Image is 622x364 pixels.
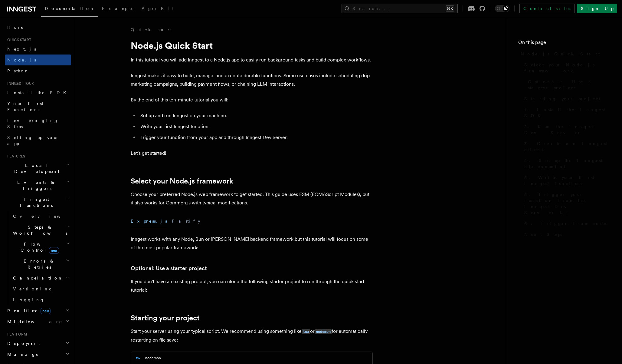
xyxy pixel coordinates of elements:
a: Your first Functions [5,98,71,115]
span: 2. Run the Inngest Dev Server [524,124,610,136]
span: Your first Functions [7,101,43,112]
span: 5. Trigger your function from the Inngest Dev Server UI [524,191,610,216]
button: Manage [5,349,71,360]
button: Events & Triggers [5,177,71,194]
button: Deployment [5,338,71,349]
p: In this tutorial you will add Inngest to a Node.js app to easily run background tasks and build c... [131,56,373,64]
a: Select your Node.js framework [522,59,610,76]
span: Middleware [5,319,62,325]
a: 5. Trigger your function from the Inngest Dev Server UI [522,189,610,218]
span: 6. Trigger from code [524,220,607,227]
span: 3. Create an Inngest client [524,141,610,153]
a: Install the SDK [5,87,71,98]
button: Steps & Workflows [11,222,71,239]
a: Optional: Use a starter project [525,76,610,93]
div: Inngest Functions [5,211,71,305]
span: Documentation [45,6,95,11]
a: Overview [11,211,71,222]
p: If you don't have an existing project, you can clone the following starter project to run through... [131,277,373,294]
button: Middleware [5,316,71,327]
span: Overview [13,214,75,219]
a: nodemon [315,328,332,334]
span: Leveraging Steps [7,118,58,129]
span: 4. Set up the Inngest http endpoint [524,157,610,170]
h1: Node.js Quick Start [131,40,373,51]
p: Start your server using your typical script. We recommend using something like or for automatical... [131,327,373,344]
span: Realtime [5,308,51,314]
a: 3. Create an Inngest client [522,138,610,155]
span: Inngest tour [5,81,34,86]
p: Inngest works with any Node, Bun or [PERSON_NAME] backend framework,but this tutorial will focus ... [131,235,373,252]
span: Events & Triggers [5,179,66,191]
span: Features [5,154,25,159]
a: 2. Run the Inngest Dev Server [522,121,610,138]
span: Node.js Quick Start [521,51,600,57]
code: nodemon [315,329,332,334]
span: Deployment [5,340,40,346]
a: 6. Trigger from code [522,218,610,229]
button: Toggle dark mode [495,5,509,12]
a: Next.js [5,44,71,55]
p: By the end of this ten-minute tutorial you will: [131,96,373,104]
span: AgentKit [142,6,174,11]
a: Contact sales [519,4,575,13]
button: Flow Controlnew [11,239,71,256]
span: Platform [5,332,27,337]
a: 5. Write your first Inngest function [522,172,610,189]
p: Let's get started! [131,149,373,157]
span: Install the SDK [7,90,70,95]
span: Next.js [7,47,36,51]
span: 1. Install the Inngest SDK [524,107,610,119]
span: Steps & Workflows [11,224,67,236]
a: Starting your project [131,314,200,322]
a: Logging [11,294,71,305]
a: AgentKit [138,2,177,16]
a: Documentation [41,2,98,17]
span: Optional: Use a starter project [528,79,610,91]
span: new [49,247,59,254]
a: Node.js [5,55,71,65]
span: Manage [5,351,39,357]
p: Inngest makes it easy to build, manage, and execute durable functions. Some use cases include sch... [131,71,373,88]
span: Node.js [7,58,36,62]
li: Write your first Inngest function. [139,122,373,131]
a: Select your Node.js framework [131,177,233,185]
a: Leveraging Steps [5,115,71,132]
span: 5. Write your first Inngest function [524,174,610,187]
li: Trigger your function from your app and through Inngest Dev Server. [139,133,373,142]
span: Select your Node.js framework [524,62,610,74]
button: Local Development [5,160,71,177]
a: Examples [98,2,138,16]
p: Choose your preferred Node.js web framework to get started. This guide uses ESM (ECMAScript Modul... [131,190,373,207]
button: Inngest Functions [5,194,71,211]
a: Quick start [131,27,172,33]
h4: On this page [518,39,610,48]
span: Local Development [5,162,66,174]
span: Starting your project [524,96,601,102]
button: Errors & Retries [11,256,71,273]
span: Examples [102,6,134,11]
span: Cancellation [11,275,63,281]
span: Versioning [13,286,53,291]
span: Python [7,68,29,73]
a: Sign Up [577,4,617,13]
span: Inngest Functions [5,196,65,208]
li: Set up and run Inngest on your machine. [139,111,373,120]
a: Optional: Use a starter project [131,264,207,273]
span: Errors & Retries [11,258,66,270]
a: tsx [302,328,310,334]
span: Quick start [5,38,31,42]
a: 4. Set up the Inngest http endpoint [522,155,610,172]
code: tsx [302,329,310,334]
button: Cancellation [11,273,71,283]
span: Next Steps [524,231,562,237]
button: Search...⌘K [342,4,458,13]
span: Setting up your app [7,135,59,146]
kbd: ⌘K [446,5,454,12]
a: Node.js Quick Start [518,48,610,59]
span: Home [7,24,24,30]
a: Setting up your app [5,132,71,149]
span: new [41,308,51,314]
button: Express.js [131,214,167,228]
a: Python [5,65,71,76]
